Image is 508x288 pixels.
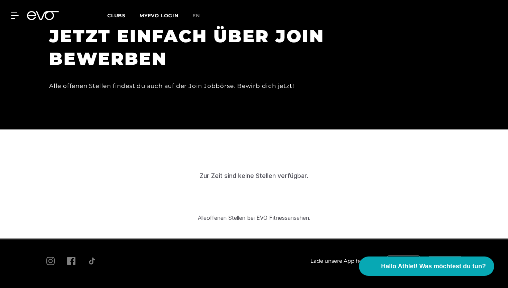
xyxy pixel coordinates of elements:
button: Hallo Athlet! Was möchtest du tun? [359,256,494,276]
a: offenen Stellen bei EVO Fitness [207,214,288,221]
div: Alle ansehen. [198,214,310,222]
span: Clubs [107,12,126,19]
a: en [192,12,208,20]
a: Clubs [107,12,139,19]
div: Zur Zeit sind keine Stellen verfügbar. [200,171,308,180]
div: Alle offenen Stellen findest du auch auf der Join Jobbörse. Bewirb dich jetzt! [49,80,361,91]
span: Lade unsere App herunter [310,257,379,265]
h1: JETZT EINFACH ÜBER JOIN BEWERBEN [49,25,361,70]
span: en [192,12,200,19]
span: Hallo Athlet! Was möchtest du tun? [381,262,486,271]
a: MYEVO LOGIN [139,12,179,19]
img: evofitness app [387,255,420,267]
